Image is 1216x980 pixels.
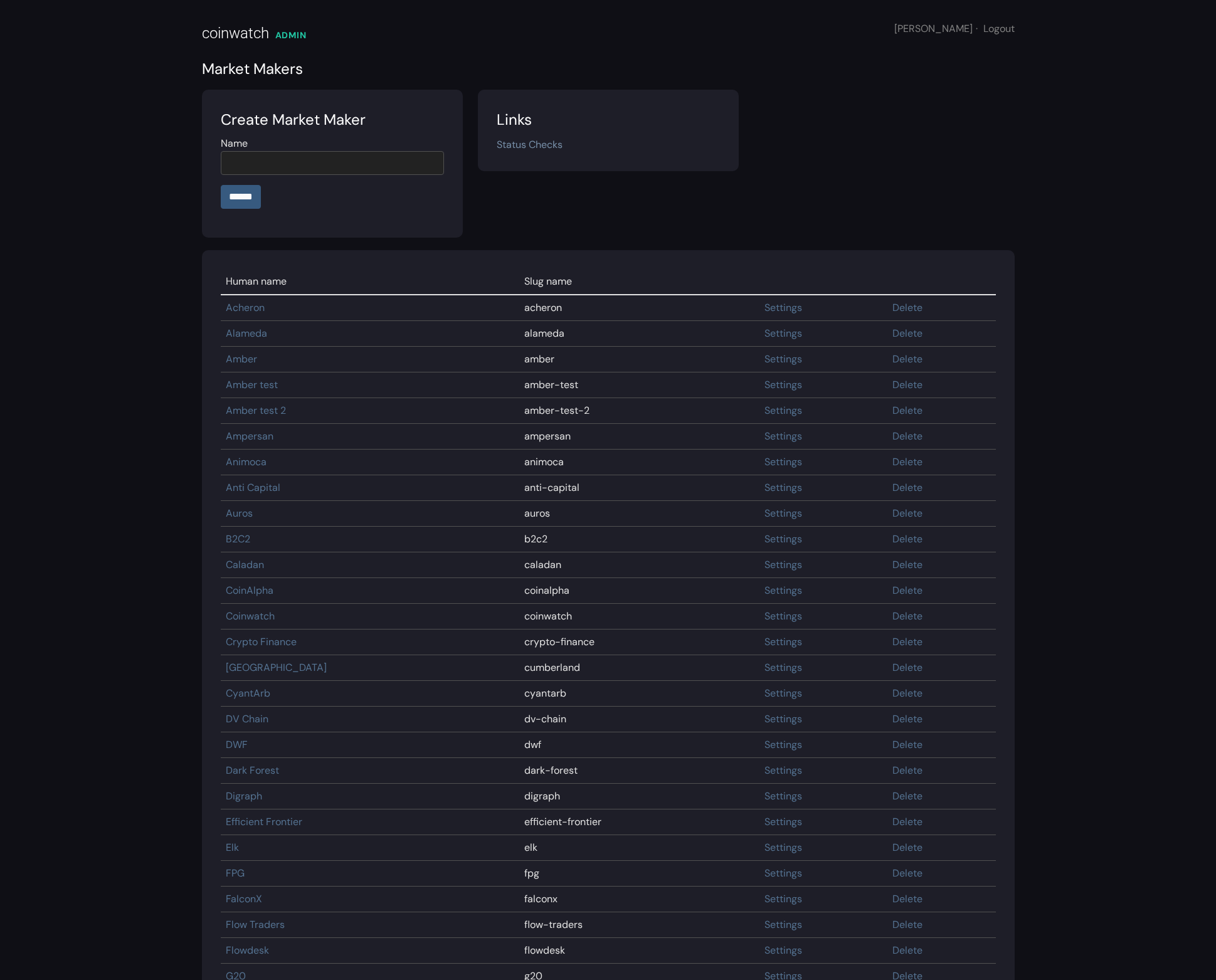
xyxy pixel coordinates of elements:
[764,378,802,391] a: Settings
[519,681,759,707] td: cyantarb
[764,352,802,366] a: Settings
[226,455,267,468] a: Animoca
[221,108,444,131] div: Create Market Maker
[226,712,268,725] a: DV Chain
[892,558,923,571] a: Delete
[892,429,923,443] a: Delete
[226,764,279,777] a: Dark Forest
[892,815,923,828] a: Delete
[519,809,759,835] td: efficient-frontier
[764,327,802,340] a: Settings
[764,584,802,597] a: Settings
[764,635,802,648] a: Settings
[519,630,759,655] td: crypto-finance
[892,944,923,957] a: Delete
[226,378,278,391] a: Amber test
[226,507,253,520] a: Auros
[892,867,923,880] a: Delete
[519,398,759,424] td: amber-test-2
[764,301,802,314] a: Settings
[226,558,264,571] a: Caladan
[519,758,759,784] td: dark-forest
[892,609,923,623] a: Delete
[497,138,563,151] a: Status Checks
[226,661,327,674] a: [GEOGRAPHIC_DATA]
[519,475,759,501] td: anti-capital
[519,552,759,578] td: caladan
[764,789,802,803] a: Settings
[226,609,275,623] a: Coinwatch
[519,527,759,552] td: b2c2
[202,58,1015,80] div: Market Makers
[892,507,923,520] a: Delete
[892,712,923,725] a: Delete
[892,327,923,340] a: Delete
[226,532,250,545] a: B2C2
[764,481,802,494] a: Settings
[226,352,257,366] a: Amber
[226,815,302,828] a: Efficient Frontier
[202,22,269,45] div: coinwatch
[226,635,297,648] a: Crypto Finance
[764,455,802,468] a: Settings
[892,584,923,597] a: Delete
[226,327,267,340] a: Alameda
[976,22,978,35] span: ·
[226,738,248,751] a: DWF
[764,738,802,751] a: Settings
[519,321,759,347] td: alameda
[892,378,923,391] a: Delete
[519,578,759,604] td: coinalpha
[764,815,802,828] a: Settings
[892,764,923,777] a: Delete
[519,835,759,861] td: elk
[892,301,923,314] a: Delete
[892,455,923,468] a: Delete
[519,450,759,475] td: animoca
[892,687,923,700] a: Delete
[519,501,759,527] td: auros
[275,29,307,42] div: ADMIN
[226,867,245,880] a: FPG
[519,732,759,758] td: dwf
[892,738,923,751] a: Delete
[764,841,802,854] a: Settings
[764,507,802,520] a: Settings
[519,604,759,630] td: coinwatch
[226,944,269,957] a: Flowdesk
[519,707,759,732] td: dv-chain
[221,136,248,151] label: Name
[519,938,759,964] td: flowdesk
[519,887,759,912] td: falconx
[519,424,759,450] td: ampersan
[519,655,759,681] td: cumberland
[894,21,1015,36] div: [PERSON_NAME]
[764,712,802,725] a: Settings
[764,532,802,545] a: Settings
[519,784,759,809] td: digraph
[226,841,239,854] a: Elk
[983,22,1015,35] a: Logout
[226,918,285,931] a: Flow Traders
[226,687,270,700] a: CyantArb
[764,764,802,777] a: Settings
[892,892,923,905] a: Delete
[764,687,802,700] a: Settings
[764,661,802,674] a: Settings
[892,532,923,545] a: Delete
[892,635,923,648] a: Delete
[892,841,923,854] a: Delete
[226,404,286,417] a: Amber test 2
[519,372,759,398] td: amber-test
[764,892,802,905] a: Settings
[764,944,802,957] a: Settings
[764,558,802,571] a: Settings
[892,404,923,417] a: Delete
[892,918,923,931] a: Delete
[764,918,802,931] a: Settings
[519,347,759,372] td: amber
[519,861,759,887] td: fpg
[226,584,273,597] a: CoinAlpha
[764,609,802,623] a: Settings
[519,912,759,938] td: flow-traders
